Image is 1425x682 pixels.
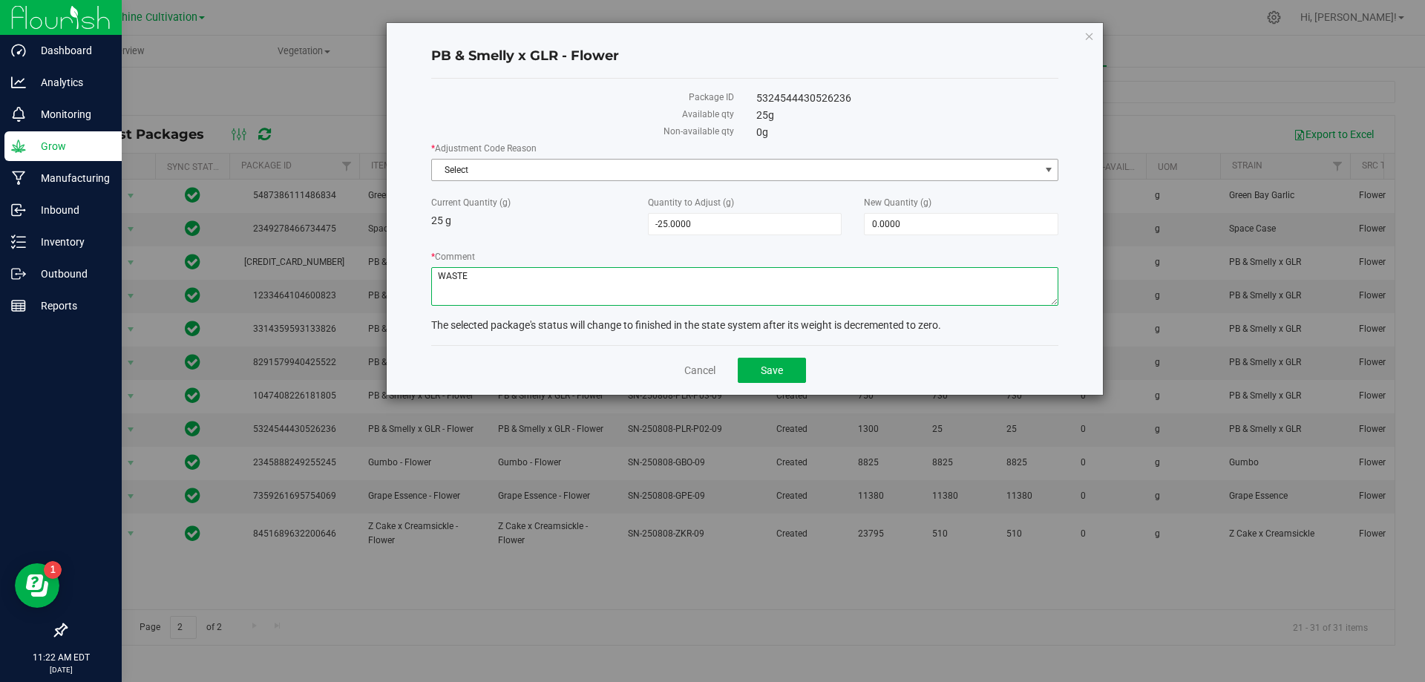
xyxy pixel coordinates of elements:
span: The selected package's status will change to finished in the state system after its weight is dec... [431,319,941,331]
p: Inbound [26,201,115,219]
label: Current Quantity (g) [431,196,626,209]
inline-svg: Analytics [11,75,26,90]
inline-svg: Reports [11,298,26,313]
iframe: Resource center [15,563,59,608]
input: -25.0000 [649,214,842,235]
p: Analytics [26,73,115,91]
label: New Quantity (g) [864,196,1058,209]
p: Grow [26,137,115,155]
inline-svg: Outbound [11,266,26,281]
span: g [768,109,774,121]
inline-svg: Inbound [11,203,26,217]
label: Comment [431,250,1059,263]
inline-svg: Inventory [11,235,26,249]
div: 5324544430526236 [745,91,1070,106]
button: Save [738,358,806,383]
label: Package ID [431,91,734,104]
label: Available qty [431,108,734,121]
p: Manufacturing [26,169,115,187]
span: Save [761,364,783,376]
h4: PB & Smelly x GLR - Flower [431,47,1059,66]
p: Inventory [26,233,115,251]
p: [DATE] [7,664,115,675]
p: Dashboard [26,42,115,59]
span: Select [432,160,1040,180]
input: 0.0000 [865,214,1058,235]
a: Cancel [684,363,715,378]
label: Adjustment Code Reason [431,142,1059,155]
span: 25 g [431,214,451,226]
span: 25 [756,109,774,121]
label: Quantity to Adjust (g) [648,196,842,209]
label: Non-available qty [431,125,734,138]
inline-svg: Grow [11,139,26,154]
inline-svg: Dashboard [11,43,26,58]
iframe: Resource center unread badge [44,561,62,579]
inline-svg: Monitoring [11,107,26,122]
p: Reports [26,297,115,315]
span: select [1039,160,1058,180]
inline-svg: Manufacturing [11,171,26,186]
span: g [762,126,768,138]
span: 0 [756,126,768,138]
p: 11:22 AM EDT [7,651,115,664]
p: Monitoring [26,105,115,123]
p: Outbound [26,265,115,283]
